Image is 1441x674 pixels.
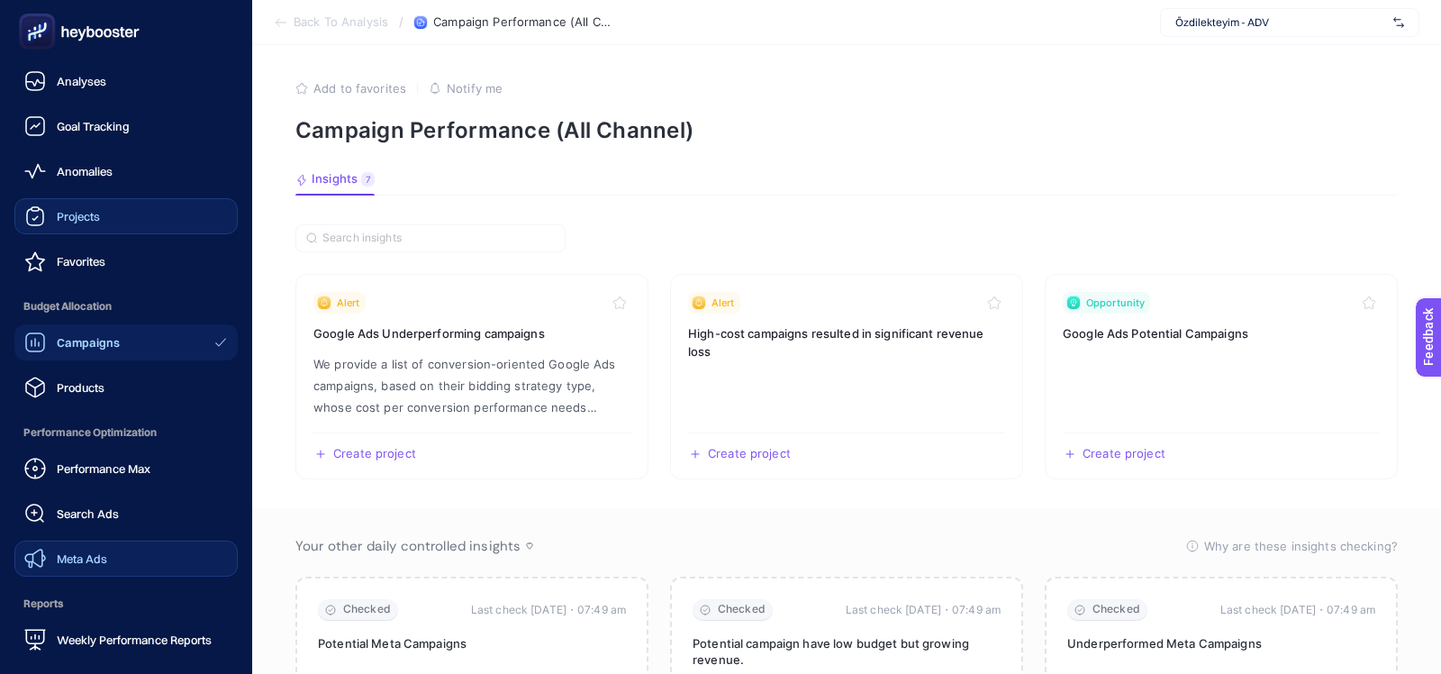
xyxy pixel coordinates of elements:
[57,209,100,223] span: Projects
[711,296,735,310] span: Alert
[1204,537,1398,555] span: Why are these insights checking?
[447,81,503,96] span: Notify me
[983,292,1005,314] button: Toggle favorite
[1092,603,1140,616] span: Checked
[57,506,119,521] span: Search Ads
[57,380,104,395] span: Products
[14,324,238,360] a: Campaigns
[313,447,416,461] button: Create a new project based on this insight
[1067,635,1375,651] p: Underperformed Meta Campaigns
[688,447,791,461] button: Create a new project based on this insight
[399,14,403,29] span: /
[295,81,406,96] button: Add to favorites
[429,81,503,96] button: Notify me
[14,63,238,99] a: Analyses
[14,243,238,279] a: Favorites
[294,15,388,30] span: Back To Analysis
[57,119,130,133] span: Goal Tracking
[670,274,1023,479] a: View insight titled
[1393,14,1404,32] img: svg%3e
[1063,447,1165,461] button: Create a new project based on this insight
[313,353,630,418] p: Insight description
[14,288,238,324] span: Budget Allocation
[718,603,766,616] span: Checked
[14,108,238,144] a: Goal Tracking
[361,172,375,187] div: 7
[1063,324,1380,342] h3: Insight title
[313,81,406,96] span: Add to favorites
[57,461,150,476] span: Performance Max
[14,541,238,577] a: Meta Ads
[14,369,238,405] a: Products
[14,622,238,658] a: Weekly Performance Reports
[433,15,613,30] span: Campaign Performance (All Channel)
[11,5,68,20] span: Feedback
[708,447,791,461] span: Create project
[57,335,120,350] span: Campaigns
[57,254,105,269] span: Favorites
[471,601,626,619] time: Last check [DATE]・07:49 am
[14,496,238,532] a: Search Ads
[318,635,626,651] p: Potential Meta Campaigns
[57,633,212,647] span: Weekly Performance Reports
[295,274,648,479] a: View insight titled We provide a list of conversion-oriented Google Ads campaigns, based on their...
[1358,292,1380,314] button: Toggle favorite
[1086,296,1145,310] span: Opportunity
[313,324,630,342] h3: Insight title
[693,635,1001,668] p: Potential campaign have low budget but growing revenue.
[333,447,416,461] span: Create project
[1175,15,1386,30] span: Özdilekteyim - ADV
[846,601,1001,619] time: Last check [DATE]・07:49 am
[57,551,107,566] span: Meta Ads
[14,586,238,622] span: Reports
[1045,274,1398,479] a: View insight titled
[14,451,238,487] a: Performance Max
[14,198,238,234] a: Projects
[688,324,1005,360] h3: Insight title
[57,74,106,88] span: Analyses
[1220,601,1375,619] time: Last check [DATE]・07:49 am
[14,414,238,451] span: Performance Optimization
[337,296,360,310] span: Alert
[14,153,238,189] a: Anomalies
[295,274,1398,479] section: Insight Packages
[609,292,630,314] button: Toggle favorite
[295,117,1398,143] p: Campaign Performance (All Channel)
[322,232,555,245] input: Search
[57,164,113,178] span: Anomalies
[312,172,358,187] span: Insights
[1083,447,1165,461] span: Create project
[295,537,521,555] span: Your other daily controlled insights
[343,603,391,616] span: Checked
